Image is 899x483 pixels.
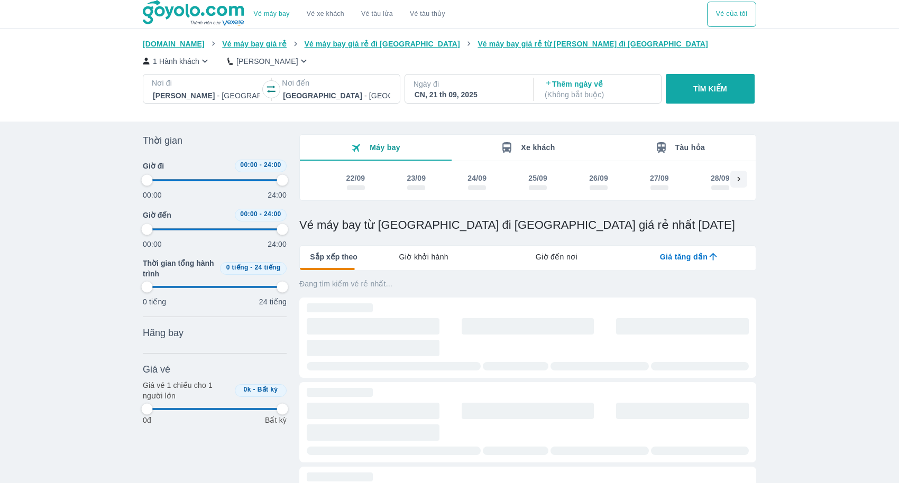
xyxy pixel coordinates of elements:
[222,40,287,48] span: Vé máy bay giá rẻ
[528,173,547,183] div: 25/09
[236,56,298,67] p: [PERSON_NAME]
[152,78,261,88] p: Nơi đi
[268,190,287,200] p: 24:00
[143,380,231,401] p: Giá vé 1 chiều cho 1 người lớn
[227,55,309,67] button: [PERSON_NAME]
[143,134,182,147] span: Thời gian
[325,171,730,194] div: scrollable day and price
[264,210,281,218] span: 24:00
[143,55,210,67] button: 1 Hành khách
[401,2,454,27] button: Vé tàu thủy
[675,143,705,152] span: Tàu hỏa
[240,210,258,218] span: 00:00
[265,415,287,425] p: Bất kỳ
[143,190,162,200] p: 00:00
[260,161,262,169] span: -
[545,79,652,100] p: Thêm ngày về
[299,218,756,233] h1: Vé máy bay từ [GEOGRAPHIC_DATA] đi [GEOGRAPHIC_DATA] giá rẻ nhất [DATE]
[253,386,255,393] span: -
[143,210,171,220] span: Giờ đến
[521,143,555,152] span: Xe khách
[260,210,262,218] span: -
[666,74,754,104] button: TÌM KIẾM
[707,2,756,27] div: choose transportation mode
[407,173,426,183] div: 23/09
[707,2,756,27] button: Vé của tôi
[589,173,608,183] div: 26/09
[370,143,400,152] span: Máy bay
[264,161,281,169] span: 24:00
[143,363,170,376] span: Giá vé
[357,246,756,268] div: lab API tabs example
[143,39,756,49] nav: breadcrumb
[310,252,357,262] span: Sắp xếp theo
[282,78,391,88] p: Nơi đến
[536,252,577,262] span: Giờ đến nơi
[268,239,287,249] p: 24:00
[346,173,365,183] div: 22/09
[467,173,487,183] div: 24/09
[305,40,460,48] span: Vé máy bay giá rẻ đi [GEOGRAPHIC_DATA]
[143,239,162,249] p: 00:00
[660,252,708,262] span: Giá tăng dần
[478,40,708,48] span: Vé máy bay giá rẻ từ [PERSON_NAME] đi [GEOGRAPHIC_DATA]
[245,2,454,27] div: choose transportation mode
[545,89,652,100] p: ( Không bắt buộc )
[693,83,727,94] p: TÌM KIẾM
[226,264,249,271] span: 0 tiếng
[414,79,522,89] p: Ngày đi
[255,264,281,271] span: 24 tiếng
[240,161,258,169] span: 00:00
[250,264,252,271] span: -
[143,296,166,307] p: 0 tiếng
[307,10,344,18] a: Vé xe khách
[143,40,205,48] span: [DOMAIN_NAME]
[153,56,199,67] p: 1 Hành khách
[254,10,290,18] a: Vé máy bay
[399,252,448,262] span: Giờ khởi hành
[244,386,251,393] span: 0k
[143,327,184,339] span: Hãng bay
[143,161,164,171] span: Giờ đi
[259,296,287,307] p: 24 tiếng
[353,2,401,27] a: Vé tàu lửa
[415,89,521,100] div: CN, 21 th 09, 2025
[143,258,216,279] span: Thời gian tổng hành trình
[650,173,669,183] div: 27/09
[258,386,278,393] span: Bất kỳ
[711,173,730,183] div: 28/09
[299,278,756,289] p: Đang tìm kiếm vé rẻ nhất...
[143,415,151,425] p: 0đ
